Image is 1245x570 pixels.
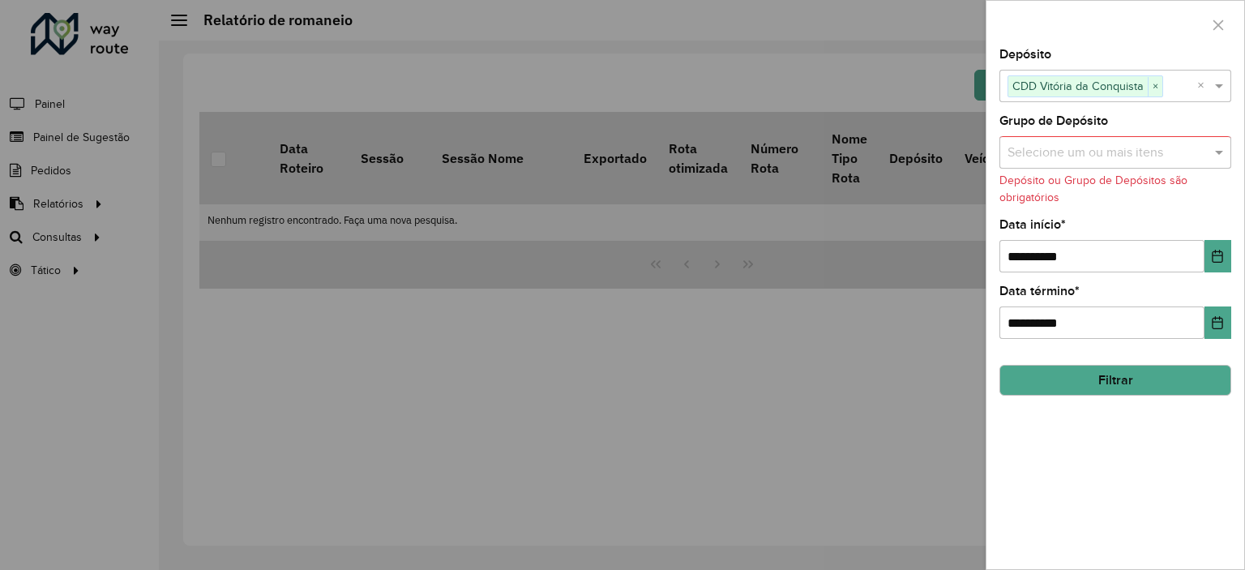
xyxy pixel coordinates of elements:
label: Data término [999,281,1080,301]
span: × [1148,77,1162,96]
span: Clear all [1197,76,1211,96]
label: Data início [999,215,1066,234]
label: Grupo de Depósito [999,111,1108,131]
button: Choose Date [1204,306,1231,339]
formly-validation-message: Depósito ou Grupo de Depósitos são obrigatórios [999,174,1187,204]
span: CDD Vitória da Conquista [1008,76,1148,96]
label: Depósito [999,45,1051,64]
button: Filtrar [999,365,1231,396]
button: Choose Date [1204,240,1231,272]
